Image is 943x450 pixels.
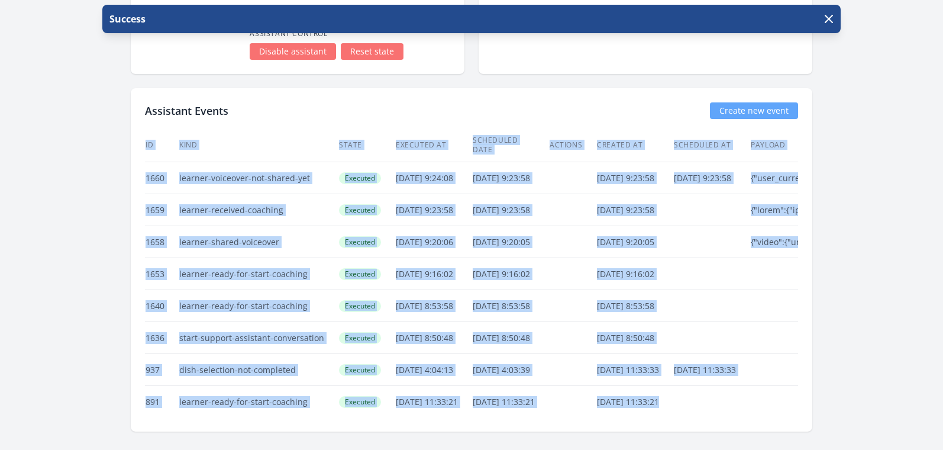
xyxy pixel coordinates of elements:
[472,386,549,418] td: [DATE] 11:33:21
[145,128,179,162] th: ID
[250,43,336,60] a: Disable assistant
[339,300,381,312] span: Executed
[596,322,673,354] td: [DATE] 8:50:48
[339,396,381,408] span: Executed
[179,194,338,226] td: learner-received-coaching
[145,226,179,258] td: 1658
[596,258,673,290] td: [DATE] 9:16:02
[339,332,381,344] span: Executed
[179,162,338,194] td: learner-voiceover-not-shared-yet
[395,354,472,386] td: [DATE] 4:04:13
[395,162,472,194] td: [DATE] 9:24:08
[472,128,549,162] th: Scheduled date
[673,128,750,162] th: Scheduled at
[395,128,472,162] th: Executed at
[179,354,338,386] td: dish-selection-not-completed
[596,290,673,322] td: [DATE] 8:53:58
[596,194,673,226] td: [DATE] 9:23:58
[472,162,549,194] td: [DATE] 9:23:58
[472,322,549,354] td: [DATE] 8:50:48
[145,354,179,386] td: 937
[179,290,338,322] td: learner-ready-for-start-coaching
[145,102,228,119] h2: Assistant Events
[596,162,673,194] td: [DATE] 9:23:58
[596,354,673,386] td: [DATE] 11:33:33
[596,386,673,418] td: [DATE] 11:33:21
[341,43,403,60] a: Reset state
[472,258,549,290] td: [DATE] 9:16:02
[673,354,750,386] td: [DATE] 11:33:33
[596,226,673,258] td: [DATE] 9:20:05
[145,322,179,354] td: 1636
[395,194,472,226] td: [DATE] 9:23:58
[145,386,179,418] td: 891
[472,194,549,226] td: [DATE] 9:23:58
[107,12,146,26] p: Success
[472,354,549,386] td: [DATE] 4:03:39
[673,162,750,194] td: [DATE] 9:23:58
[145,258,179,290] td: 1653
[549,128,596,162] th: Actions
[395,322,472,354] td: [DATE] 8:50:48
[179,128,338,162] th: Kind
[339,204,381,216] span: Executed
[339,364,381,376] span: Executed
[472,226,549,258] td: [DATE] 9:20:05
[339,172,381,184] span: Executed
[179,226,338,258] td: learner-shared-voiceover
[596,128,673,162] th: Created at
[395,226,472,258] td: [DATE] 9:20:06
[179,258,338,290] td: learner-ready-for-start-coaching
[145,162,179,194] td: 1660
[339,268,381,280] span: Executed
[395,386,472,418] td: [DATE] 11:33:21
[179,322,338,354] td: start-support-assistant-conversation
[710,102,798,119] a: Create new event
[338,128,395,162] th: State
[145,290,179,322] td: 1640
[472,290,549,322] td: [DATE] 8:53:58
[179,386,338,418] td: learner-ready-for-start-coaching
[395,290,472,322] td: [DATE] 8:53:58
[395,258,472,290] td: [DATE] 9:16:02
[145,194,179,226] td: 1659
[339,236,381,248] span: Executed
